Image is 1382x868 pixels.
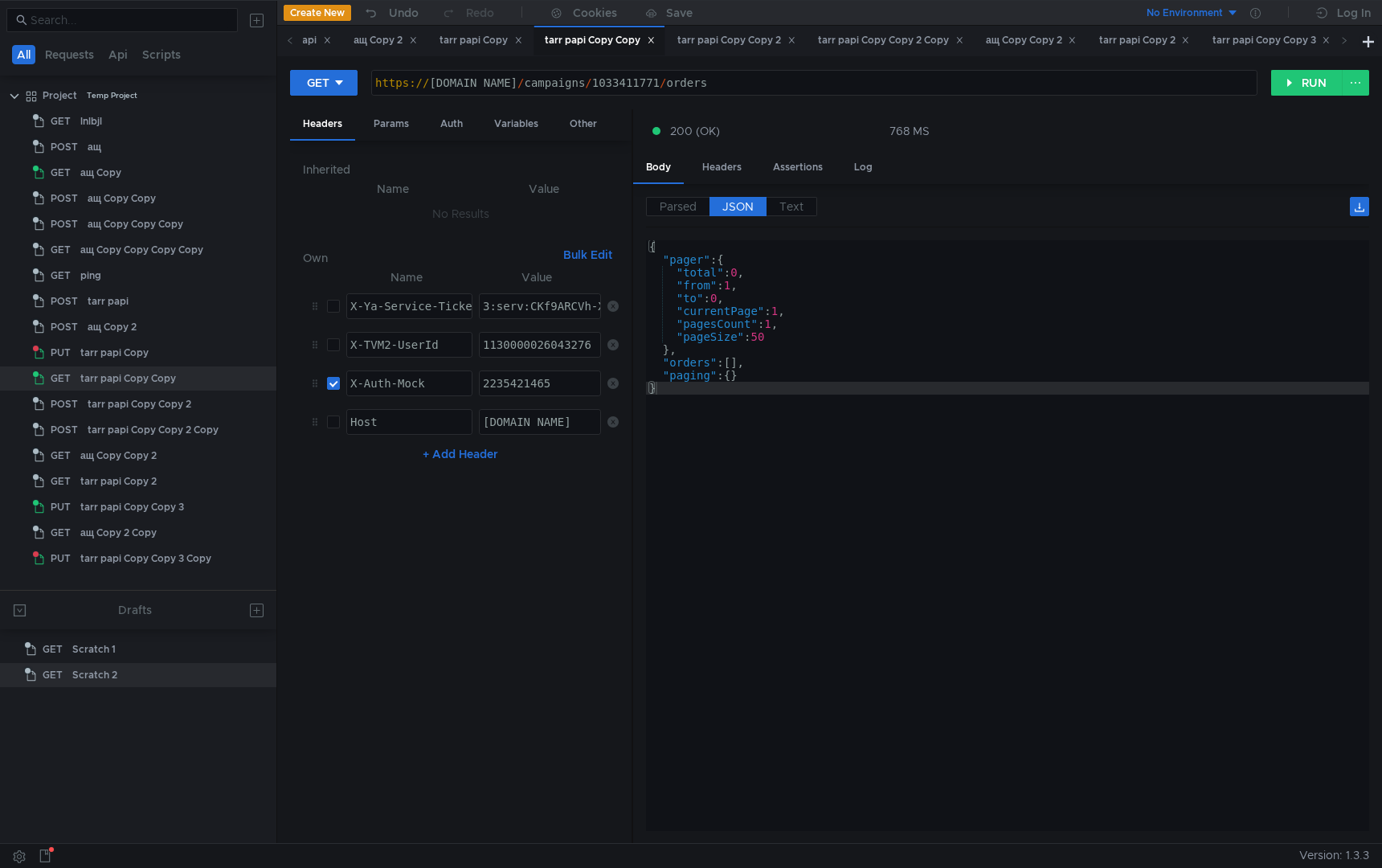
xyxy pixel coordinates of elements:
[80,238,203,262] div: ащ Copy Copy Copy Copy
[1212,32,1331,49] div: tarr papi Copy Copy 3
[51,547,71,571] span: PUT
[1299,844,1369,867] span: Version: 1.3.3
[722,199,754,214] span: JSON
[31,11,228,29] input: Search...
[481,109,551,139] div: Variables
[290,109,355,141] div: Headers
[1271,70,1343,96] button: RUN
[51,315,78,339] span: POST
[80,521,157,545] div: ащ Copy 2 Copy
[472,268,601,287] th: Value
[440,32,522,49] div: tarr papi Copy
[361,109,422,139] div: Params
[87,84,137,108] div: Temp Project
[72,637,116,661] div: Scratch 1
[660,199,697,214] span: Parsed
[818,32,963,49] div: tarr papi Copy Copy 2 Copy
[80,444,157,468] div: ащ Copy Copy 2
[80,109,102,133] div: lnlbjl
[1099,32,1190,49] div: tarr papi Copy 2
[416,444,505,464] button: + Add Header
[316,179,470,199] th: Name
[51,366,71,391] span: GET
[51,238,71,262] span: GET
[51,418,78,442] span: POST
[689,153,754,182] div: Headers
[51,392,78,416] span: POST
[80,264,101,288] div: ping
[986,32,1077,49] div: ащ Copy Copy 2
[779,199,803,214] span: Text
[677,32,795,49] div: tarr papi Copy Copy 2
[51,495,71,519] span: PUT
[80,547,211,571] div: tarr papi Copy Copy 3 Copy
[557,109,610,139] div: Other
[889,124,930,138] div: 768 MS
[307,74,329,92] div: GET
[88,392,191,416] div: tarr papi Copy Copy 2
[303,160,619,179] h6: Inherited
[430,1,505,25] button: Redo
[51,212,78,236] span: POST
[40,45,99,64] button: Requests
[43,637,63,661] span: GET
[351,1,430,25] button: Undo
[1337,3,1371,23] div: Log In
[88,186,156,211] div: ащ Copy Copy
[557,245,619,264] button: Bulk Edit
[43,663,63,687] span: GET
[470,179,619,199] th: Value
[51,135,78,159] span: POST
[666,7,693,18] div: Save
[51,469,71,493] span: GET
[573,3,617,23] div: Cookies
[276,32,331,49] div: tarr papi
[80,495,184,519] div: tarr papi Copy Copy 3
[633,153,684,184] div: Body
[88,315,137,339] div: ащ Copy 2
[80,161,121,185] div: ащ Copy
[760,153,836,182] div: Assertions
[88,289,129,313] div: tarr papi
[51,264,71,288] span: GET
[12,45,35,64] button: All
[51,444,71,468] span: GET
[51,186,78,211] span: POST
[51,521,71,545] span: GET
[354,32,417,49] div: ащ Copy 2
[137,45,186,64] button: Scripts
[545,32,655,49] div: tarr papi Copy Copy
[72,663,117,687] div: Scratch 2
[43,84,77,108] div: Project
[51,341,71,365] span: PUT
[104,45,133,64] button: Api
[88,212,183,236] div: ащ Copy Copy Copy
[432,207,489,221] nz-embed-empty: No Results
[88,135,101,159] div: ащ
[51,109,71,133] span: GET
[1147,6,1223,21] div: No Environment
[389,3,419,23] div: Undo
[303,248,557,268] h6: Own
[51,161,71,185] span: GET
[80,469,157,493] div: tarr papi Copy 2
[284,5,351,21] button: Create New
[841,153,885,182] div: Log
[466,3,494,23] div: Redo
[80,341,149,365] div: tarr papi Copy
[80,366,176,391] div: tarr papi Copy Copy
[340,268,473,287] th: Name
[118,600,152,620] div: Drafts
[88,418,219,442] div: tarr papi Copy Copy 2 Copy
[51,289,78,313] span: POST
[290,70,358,96] button: GET
[427,109,476,139] div: Auth
[670,122,720,140] span: 200 (OK)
